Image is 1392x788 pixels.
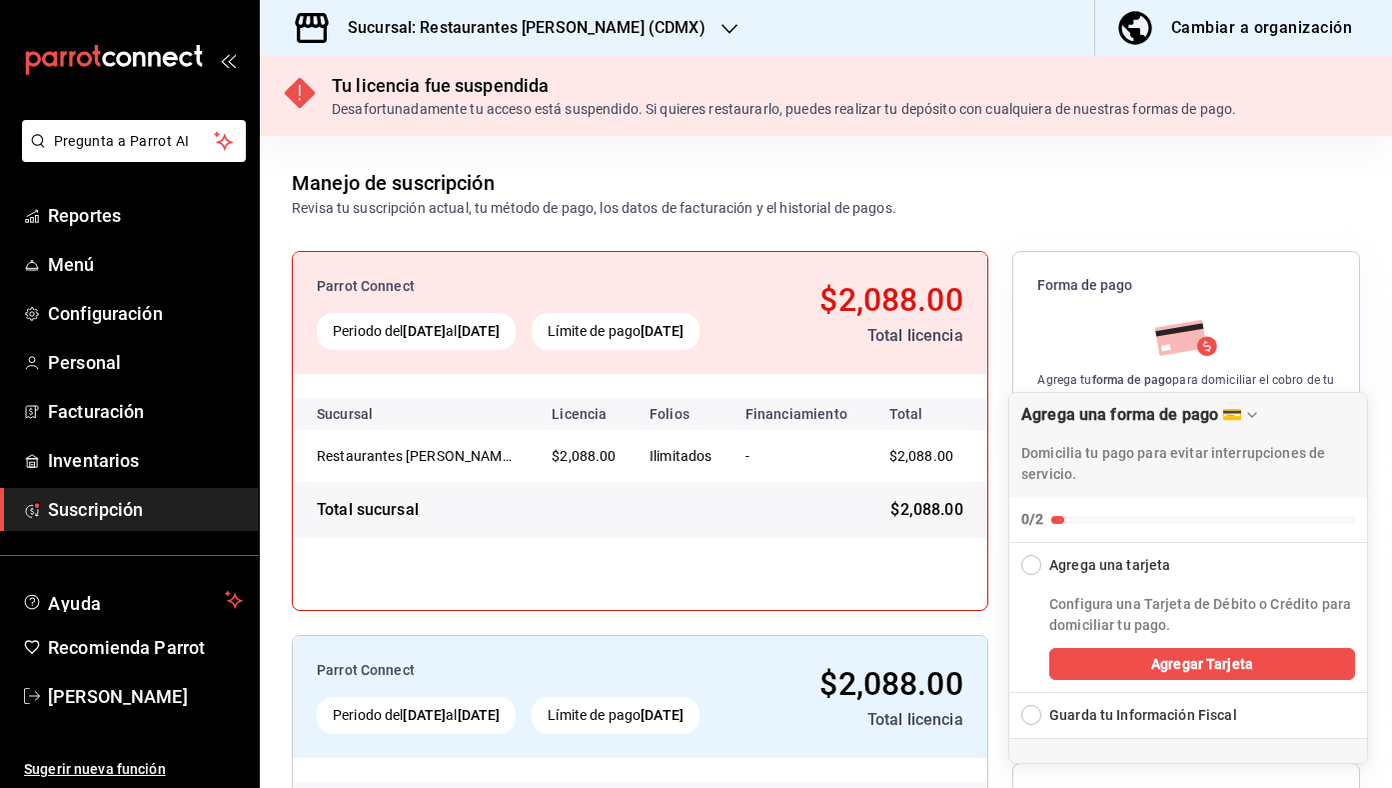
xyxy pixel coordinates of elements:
strong: [DATE] [641,323,684,339]
button: Collapse Checklist [1009,393,1367,542]
td: Ilimitados [634,430,729,482]
span: $2,088.00 [889,448,953,464]
div: Límite de pago [532,697,699,734]
th: Financiamiento [729,398,865,430]
a: Pregunta a Parrot AI [14,145,246,166]
td: - [729,430,865,482]
h3: Sucursal: Restaurantes [PERSON_NAME] (CDMX) [332,16,705,40]
strong: forma de pago [1092,373,1173,387]
span: $2,088.00 [819,281,962,319]
div: Agrega una forma de pago 💳 [1008,392,1368,764]
strong: [DATE] [458,707,501,723]
span: Suscripción [48,496,243,523]
strong: [DATE] [403,707,446,723]
div: Total sucursal [317,498,419,522]
button: Agregar Tarjeta [1049,648,1355,680]
span: Reportes [48,202,243,229]
div: Guarda tu Información Fiscal [1049,705,1237,726]
div: Drag to move checklist [1009,393,1367,497]
span: Menú [48,251,243,278]
span: Inventarios [48,447,243,474]
div: Límite de pago [532,313,699,350]
span: Pregunta a Parrot AI [54,131,215,152]
p: Domicilia tu pago para evitar interrupciones de servicio. [1021,443,1355,485]
div: Total licencia [767,708,962,732]
div: Tu licencia fue suspendida [332,72,1236,99]
div: Desafortunadamente tu acceso está suspendido. Si quieres restaurarlo, puedes realizar tu depósito... [332,99,1236,120]
span: $2,088.00 [890,498,962,522]
span: Ayuda [48,588,217,612]
div: Sucursal [317,406,427,422]
button: Expand Checklist [1009,693,1367,738]
div: Parrot Connect [317,660,751,681]
div: Agrega una tarjeta [1049,555,1170,576]
span: Configuración [48,300,243,327]
div: Restaurantes Quiroz (CDMX) [317,446,517,466]
div: Manejo de suscripción [292,168,495,198]
th: Folios [634,398,729,430]
div: Periodo del al [317,697,516,734]
span: Sugerir nueva función [24,759,243,780]
div: Cambiar a organización [1171,14,1352,42]
span: Recomienda Parrot [48,634,243,661]
div: Restaurantes [PERSON_NAME] (CDMX) [317,446,517,466]
div: 0/2 [1021,509,1043,530]
p: Configura una Tarjeta de Débito o Crédito para domiciliar tu pago. [1049,594,1355,636]
span: [PERSON_NAME] [48,683,243,710]
strong: [DATE] [403,323,446,339]
span: $2,088.00 [819,665,962,703]
span: Personal [48,349,243,376]
span: Facturación [48,398,243,425]
th: Licencia [536,398,634,430]
div: Parrot Connect [317,276,751,297]
button: open_drawer_menu [220,52,236,68]
div: Periodo del al [317,313,516,350]
div: Revisa tu suscripción actual, tu método de pago, los datos de facturación y el historial de pagos. [292,198,896,219]
div: Agrega una forma de pago 💳 [1021,405,1242,424]
th: Total [865,398,987,430]
div: Agrega tu para domiciliar el cobro de tu suscripción. [1037,371,1335,407]
div: Total licencia [767,324,962,348]
strong: [DATE] [641,707,684,723]
button: Pregunta a Parrot AI [22,120,246,162]
button: Collapse Checklist [1009,543,1367,576]
span: $2,088.00 [552,448,616,464]
span: Forma de pago [1037,276,1335,295]
strong: [DATE] [458,323,501,339]
span: Agregar Tarjeta [1151,654,1253,675]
